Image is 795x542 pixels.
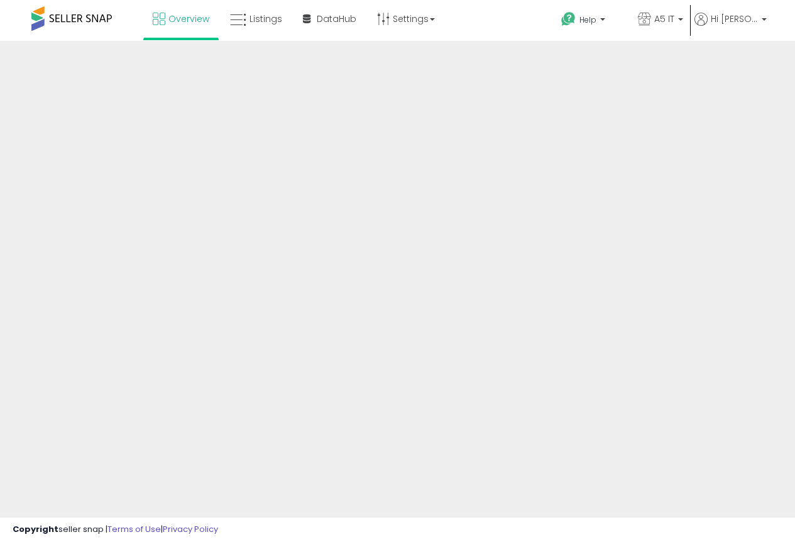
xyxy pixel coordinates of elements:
span: Help [579,14,596,25]
span: Listings [249,13,282,25]
i: Get Help [561,11,576,27]
a: Terms of Use [107,523,161,535]
a: Privacy Policy [163,523,218,535]
span: DataHub [317,13,356,25]
div: seller snap | | [13,524,218,536]
span: Hi [PERSON_NAME] [711,13,758,25]
a: Help [551,2,627,41]
span: A5 IT [654,13,674,25]
strong: Copyright [13,523,58,535]
span: Overview [168,13,209,25]
a: Hi [PERSON_NAME] [694,13,767,41]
